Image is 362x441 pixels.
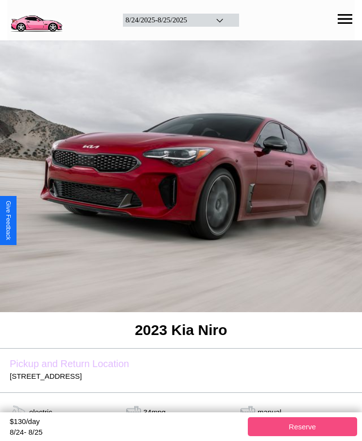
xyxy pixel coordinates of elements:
[5,201,12,240] div: Give Feedback
[125,16,203,24] div: 8 / 24 / 2025 - 8 / 25 / 2025
[238,405,258,420] img: gas
[10,358,352,370] label: Pickup and Return Location
[143,406,166,419] p: 34 mpg
[258,406,281,419] p: manual
[29,406,52,419] p: electric
[10,428,243,436] div: 8 / 24 - 8 / 25
[7,5,65,34] img: logo
[10,370,352,383] p: [STREET_ADDRESS]
[10,405,29,420] img: gas
[248,417,358,436] button: Reserve
[124,405,143,420] img: tank
[10,417,243,428] div: $ 130 /day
